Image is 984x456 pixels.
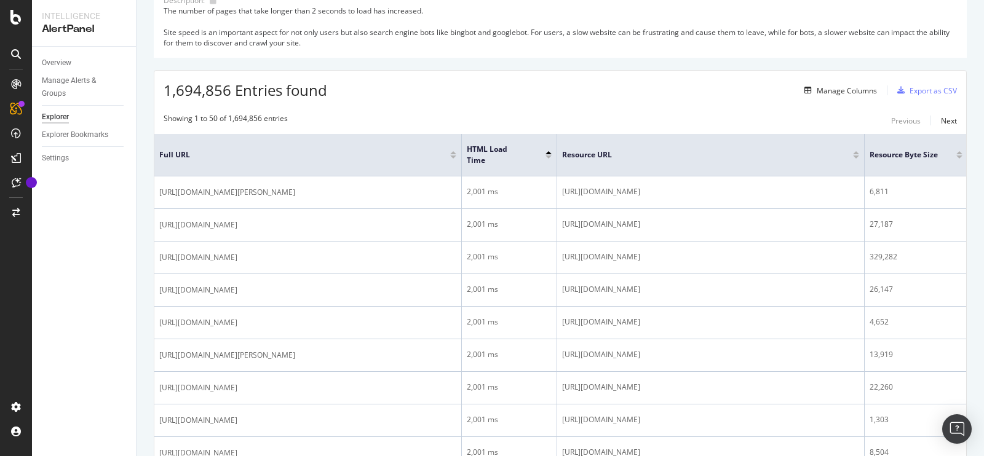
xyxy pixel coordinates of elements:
div: 22,260 [870,382,962,393]
span: [URL][DOMAIN_NAME] [159,284,237,296]
div: Export as CSV [910,85,957,96]
a: Manage Alerts & Groups [42,74,127,100]
div: [URL][DOMAIN_NAME] [562,186,859,197]
span: [URL][DOMAIN_NAME] [159,316,237,329]
div: Manage Columns [817,85,877,96]
button: Export as CSV [892,81,957,100]
button: Manage Columns [799,83,877,98]
span: Resource Byte Size [870,149,938,160]
span: [URL][DOMAIN_NAME] [159,382,237,394]
span: [URL][DOMAIN_NAME][PERSON_NAME] [159,349,295,361]
button: Previous [891,113,921,128]
div: 1,303 [870,414,962,425]
div: [URL][DOMAIN_NAME] [562,316,859,328]
div: Manage Alerts & Groups [42,74,116,100]
div: 27,187 [870,219,962,230]
div: [URL][DOMAIN_NAME] [562,251,859,262]
div: AlertPanel [42,22,126,36]
a: Settings [42,152,127,165]
button: Next [941,113,957,128]
div: 13,919 [870,349,962,360]
div: Overview [42,57,71,69]
div: Explorer Bookmarks [42,128,108,141]
div: 2,001 ms [467,382,552,393]
span: [URL][DOMAIN_NAME][PERSON_NAME] [159,186,295,199]
div: 4,652 [870,316,962,328]
div: [URL][DOMAIN_NAME] [562,414,859,425]
div: Previous [891,116,921,126]
div: 2,001 ms [467,251,552,262]
span: Full URL [159,149,432,160]
div: [URL][DOMAIN_NAME] [562,349,859,360]
div: 2,001 ms [467,414,552,425]
span: 1,694,856 Entries found [164,80,327,100]
div: Settings [42,152,69,165]
div: The number of pages that take longer than 2 seconds to load has increased. Site speed is an impor... [164,6,957,48]
div: [URL][DOMAIN_NAME] [562,219,859,230]
div: Showing 1 to 50 of 1,694,856 entries [164,113,288,128]
div: [URL][DOMAIN_NAME] [562,382,859,393]
div: Tooltip anchor [26,177,37,188]
a: Explorer Bookmarks [42,128,127,141]
span: [URL][DOMAIN_NAME] [159,251,237,264]
div: Next [941,116,957,126]
div: 2,001 ms [467,284,552,295]
div: 2,001 ms [467,349,552,360]
div: 2,001 ms [467,186,552,197]
div: 2,001 ms [467,316,552,328]
a: Overview [42,57,127,69]
div: 26,147 [870,284,962,295]
div: [URL][DOMAIN_NAME] [562,284,859,295]
div: 329,282 [870,251,962,262]
div: 2,001 ms [467,219,552,230]
div: Open Intercom Messenger [942,414,972,444]
div: 6,811 [870,186,962,197]
span: [URL][DOMAIN_NAME] [159,414,237,427]
span: HTML Load Time [467,144,527,166]
div: Intelligence [42,10,126,22]
span: Resource URL [562,149,835,160]
div: Explorer [42,111,69,124]
span: [URL][DOMAIN_NAME] [159,219,237,231]
a: Explorer [42,111,127,124]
